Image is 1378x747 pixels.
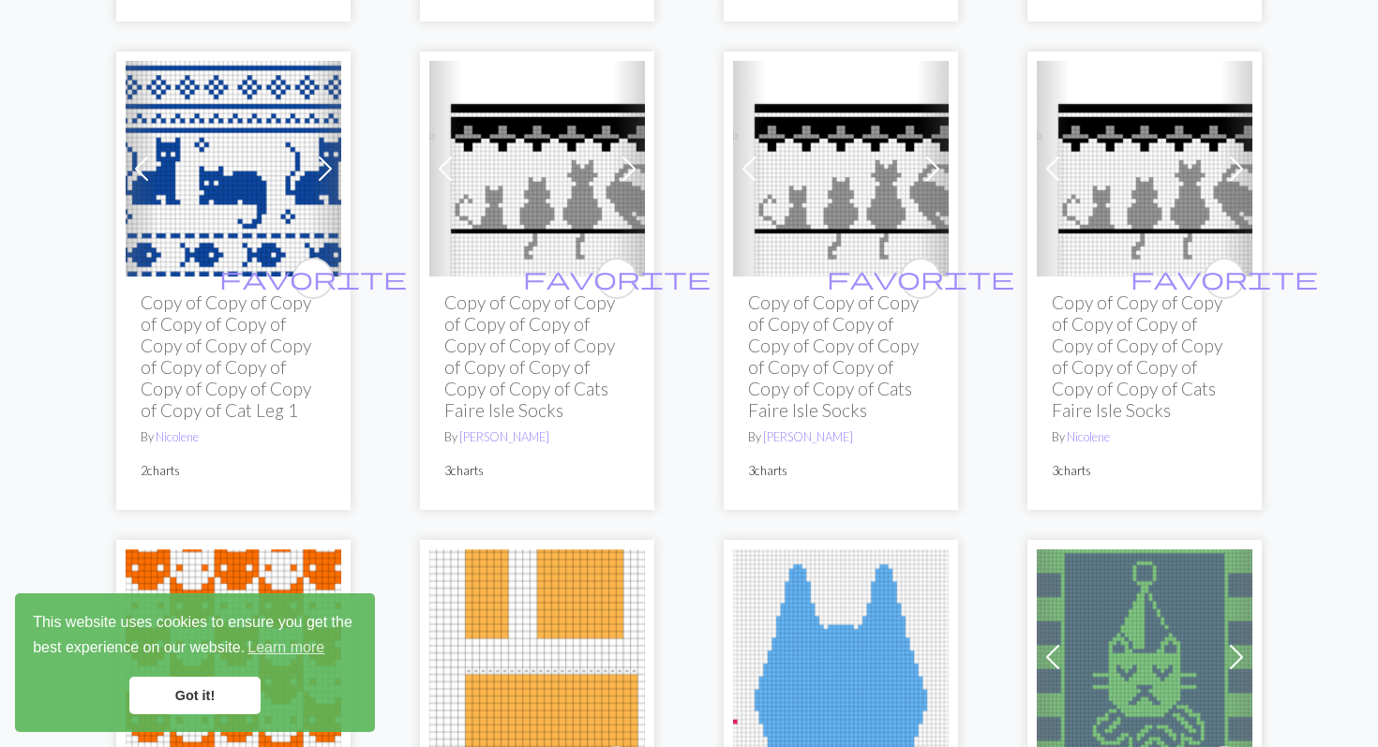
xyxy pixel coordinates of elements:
h2: Copy of Copy of Copy of Copy of Copy of Copy of Copy of Copy of Copy of Copy of Copy of Copy of C... [1052,291,1237,421]
a: Nicolene [1067,429,1110,444]
img: Faire Isle Cat Bed [1037,61,1252,276]
i: favourite [1131,260,1318,297]
button: favourite [596,258,637,299]
button: favourite [292,258,334,299]
a: Soft Cuddly Cats [429,646,645,664]
button: favourite [900,258,941,299]
p: By [748,428,934,446]
p: 3 charts [748,462,934,480]
a: [PERSON_NAME] [763,429,853,444]
h2: Copy of Copy of Copy of Copy of Copy of Copy of Copy of Copy of Copy of Copy of Copy of Copy of C... [141,291,326,421]
h2: Copy of Copy of Copy of Copy of Copy of Copy of Copy of Copy of Copy of Copy of Copy of Copy of C... [444,291,630,421]
a: Faire Isle Cat Bed [733,157,949,175]
img: Faire Isle Cat Bed [429,61,645,276]
a: Nicolene [156,429,199,444]
p: 2 charts [141,462,326,480]
p: 3 charts [444,462,630,480]
div: cookieconsent [15,593,375,732]
h2: Copy of Copy of Copy of Copy of Copy of Copy of Copy of Copy of Copy of Copy of Copy of Copy of C... [748,291,934,421]
span: favorite [1131,263,1318,292]
i: favourite [523,260,711,297]
span: favorite [523,263,711,292]
p: By [141,428,326,446]
button: favourite [1204,258,1245,299]
span: This website uses cookies to ensure you get the best experience on our website. [33,611,357,662]
a: learn more about cookies [245,634,327,662]
span: favorite [827,263,1014,292]
p: By [444,428,630,446]
i: favourite [827,260,1014,297]
p: By [1052,428,1237,446]
a: dismiss cookie message [129,677,261,714]
a: Clown Cat [1037,646,1252,664]
i: favourite [219,260,407,297]
a: cat [733,646,949,664]
span: favorite [219,263,407,292]
img: Faire Isle Cat Bed [733,61,949,276]
a: [PERSON_NAME] [459,429,549,444]
a: cat [126,157,341,175]
p: 3 charts [1052,462,1237,480]
a: Faire Isle Cat Bed [429,157,645,175]
img: cat [126,61,341,276]
a: Faire Isle Cat Bed [1037,157,1252,175]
